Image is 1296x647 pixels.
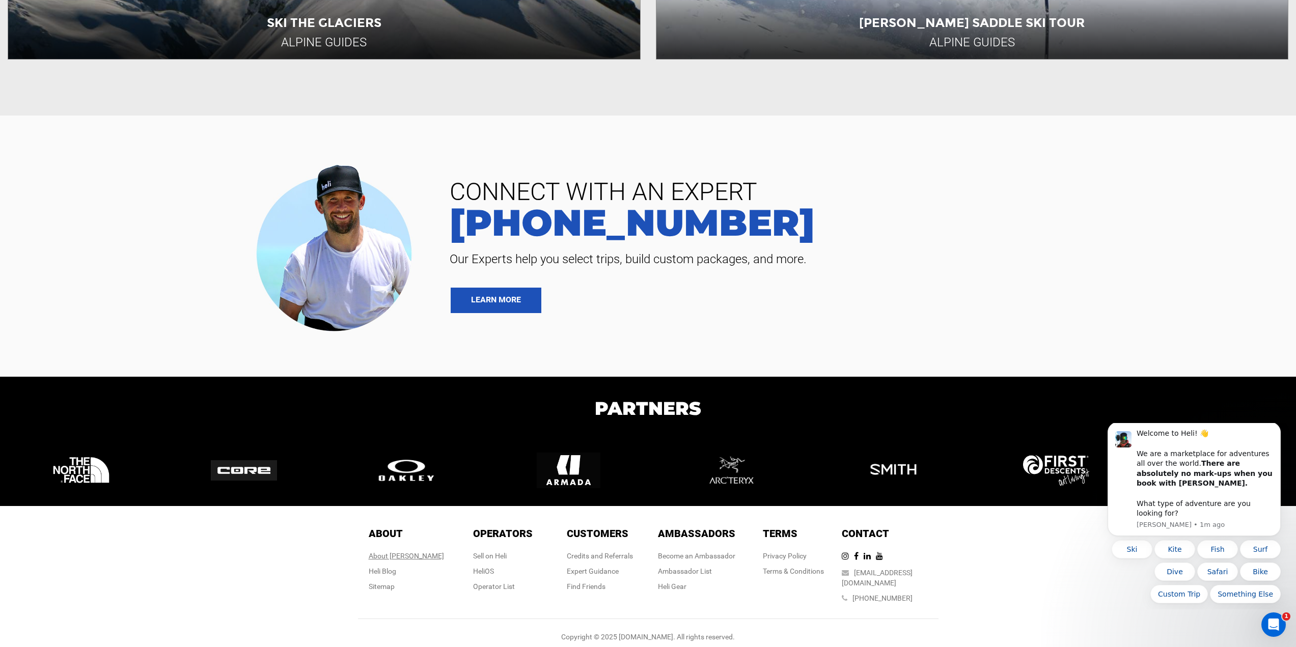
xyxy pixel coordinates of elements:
[15,117,188,180] div: Quick reply options
[1023,455,1089,486] img: logo
[44,6,181,95] div: Message content
[567,567,619,575] a: Expert Guidance
[567,527,628,540] span: Customers
[1282,612,1290,621] span: 1
[105,117,146,135] button: Quick reply: Fish
[658,527,735,540] span: Ambassadors
[567,581,633,592] div: Find Friends
[442,180,1281,204] span: CONNECT WITH AN EXPERT
[44,36,180,64] b: There are absolutely no mark-ups when you book with [PERSON_NAME].
[369,551,444,561] div: About [PERSON_NAME]
[442,251,1281,267] span: Our Experts help you select trips, build custom packages, and more.
[358,632,939,642] div: Copyright © 2025 [DOMAIN_NAME]. All rights reserved.
[1261,612,1286,637] iframe: Intercom live chat
[105,139,146,158] button: Quick reply: Safari
[852,594,913,602] a: [PHONE_NUMBER]
[58,162,116,180] button: Quick reply: Custom Trip
[44,97,181,106] p: Message from Carl, sent 1m ago
[49,438,113,502] img: logo
[211,460,277,481] img: logo
[373,457,439,483] img: logo
[249,156,427,336] img: contact our team
[658,552,735,560] a: Become an Ambassador
[148,117,188,135] button: Quick reply: Surf
[473,581,533,592] div: Operator List
[369,567,396,575] a: Heli Blog
[842,527,889,540] span: Contact
[44,6,181,95] div: Welcome to Heli! 👋 We are a marketplace for adventures all over the world. What type of adventure...
[23,8,39,24] img: Profile image for Carl
[1092,423,1296,609] iframe: Intercom notifications message
[567,552,633,560] a: Credits and Referrals
[148,139,188,158] button: Quick reply: Bike
[842,569,913,587] a: [EMAIL_ADDRESS][DOMAIN_NAME]
[763,567,824,575] a: Terms & Conditions
[473,567,494,575] a: HeliOS
[658,566,735,576] div: Ambassador List
[369,527,403,540] span: About
[862,438,925,502] img: logo
[473,527,533,540] span: Operators
[442,204,1281,241] a: [PHONE_NUMBER]
[473,551,533,561] div: Sell on Heli
[19,117,60,135] button: Quick reply: Ski
[118,162,188,180] button: Quick reply: Something Else
[369,581,444,592] div: Sitemap
[658,582,686,590] a: Heli Gear
[62,139,103,158] button: Quick reply: Dive
[763,527,797,540] span: Terms
[62,117,103,135] button: Quick reply: Kite
[537,438,600,502] img: logo
[699,438,763,502] img: logo
[451,288,541,313] a: LEARN MORE
[763,552,807,560] a: Privacy Policy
